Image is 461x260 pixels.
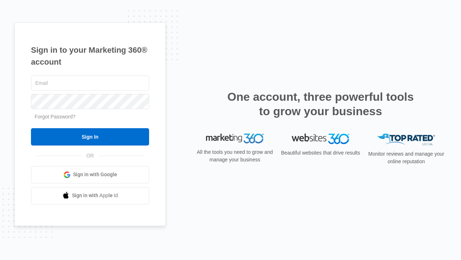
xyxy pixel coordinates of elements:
[73,171,117,178] span: Sign in with Google
[35,114,76,120] a: Forgot Password?
[31,75,149,91] input: Email
[31,128,149,146] input: Sign In
[377,134,435,146] img: Top Rated Local
[31,44,149,68] h1: Sign in to your Marketing 360® account
[292,134,349,144] img: Websites 360
[366,150,447,165] p: Monitor reviews and manage your online reputation
[81,152,99,160] span: OR
[280,149,361,157] p: Beautiful websites that drive results
[31,166,149,183] a: Sign in with Google
[225,90,416,118] h2: One account, three powerful tools to grow your business
[206,134,264,144] img: Marketing 360
[72,192,118,199] span: Sign in with Apple Id
[194,148,275,164] p: All the tools you need to grow and manage your business
[31,187,149,204] a: Sign in with Apple Id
